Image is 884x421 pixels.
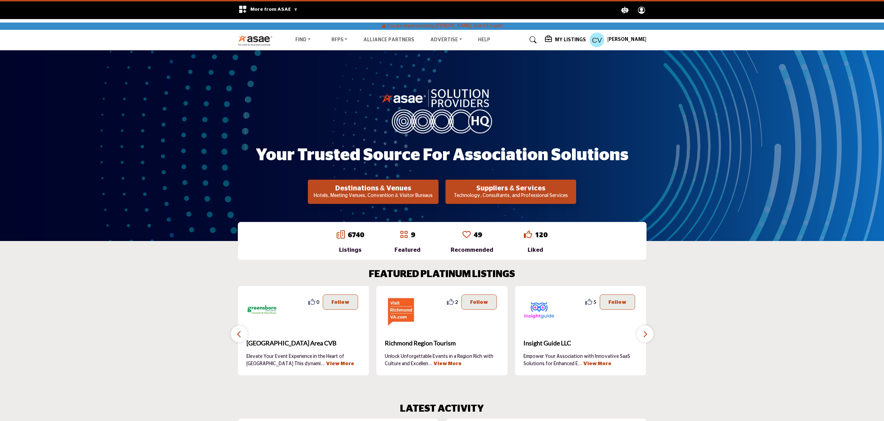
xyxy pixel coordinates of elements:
p: Empower Your Association with Innovative SaaS Solutions for Enhanced E [523,353,638,367]
button: Follow [600,294,635,310]
p: Technology, Consultants, and Professional Services [448,192,574,199]
button: Show hide supplier dropdown [589,32,605,48]
h2: FEATURED PLATINUM LISTINGS [369,269,515,281]
a: 9 [411,232,415,239]
div: Featured [395,246,421,254]
span: ... [428,361,432,366]
a: Search [523,34,541,45]
b: Greensboro Area CVB [246,334,361,353]
a: Advertise [425,35,467,45]
h2: LATEST ACTIVITY [400,403,484,415]
p: Elevate Your Event Experience in the Heart of [GEOGRAPHIC_DATA] This dynami [246,353,361,367]
a: Insight Guide LLC [523,334,638,353]
button: Suppliers & Services Technology, Consultants, and Professional Services [445,180,576,204]
p: Follow [470,298,488,306]
span: Richmond Region Tourism [385,338,499,348]
h5: [PERSON_NAME] [607,36,647,43]
div: Liked [524,246,547,254]
p: Hotels, Meeting Venues, Convention & Visitor Bureaus [310,192,436,199]
div: Listings [337,246,364,254]
p: Unlock Unforgettable Events in a Region Rich with Culture and Excellen [385,353,499,367]
button: Destinations & Venues Hotels, Meeting Venues, Convention & Visitor Bureaus [308,180,439,204]
h5: My Listings [555,37,586,43]
span: 2 [455,298,458,306]
span: More from ASAE [250,7,298,12]
h1: Your Trusted Source for Association Solutions [256,145,629,166]
a: 120 [535,232,547,239]
a: [GEOGRAPHIC_DATA] Area CVB [246,334,361,353]
a: 49 [474,232,482,239]
span: Insight Guide LLC [523,338,638,348]
img: Site Logo [238,34,276,46]
a: Find [291,35,315,45]
h2: Suppliers & Services [448,184,574,192]
span: [GEOGRAPHIC_DATA] Area CVB [246,338,361,348]
button: Follow [461,294,497,310]
div: Recommended [451,246,493,254]
a: View More [433,361,461,366]
a: Help [478,37,490,42]
img: image [381,87,503,133]
a: View More [326,361,354,366]
a: RFPs [327,35,353,45]
i: Go to Liked [524,230,532,239]
div: My Listings [545,36,586,44]
a: Go to Featured [400,230,408,240]
span: 5 [593,298,596,306]
a: Alliance Partners [363,37,414,42]
p: Follow [608,298,626,306]
a: Richmond Region Tourism [385,334,499,353]
img: Insight Guide LLC [523,294,555,326]
img: Richmond Region Tourism [385,294,416,326]
p: Follow [331,298,349,306]
a: Go to Recommended [462,230,471,240]
div: More from ASAE [234,1,302,19]
h2: Destinations & Venues [310,184,436,192]
img: Greensboro Area CVB [246,294,278,326]
span: ... [578,361,582,366]
a: View More [583,361,611,366]
a: 6740 [348,232,364,239]
span: 0 [317,298,319,306]
span: ... [321,361,325,366]
button: Follow [323,294,358,310]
